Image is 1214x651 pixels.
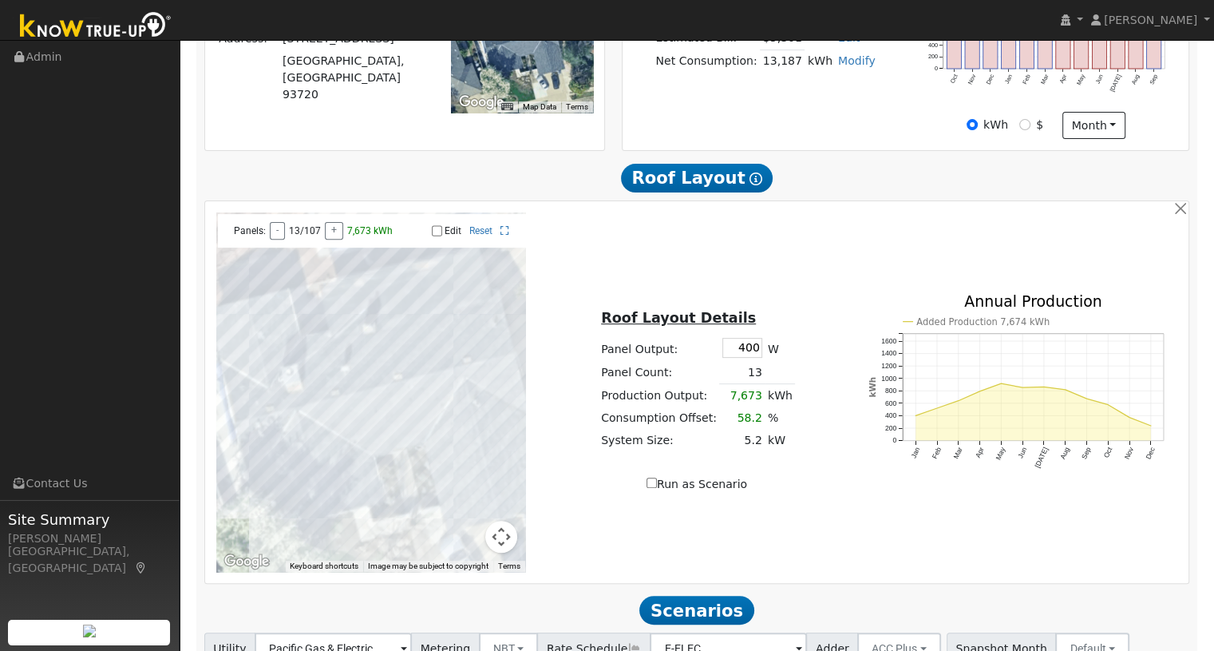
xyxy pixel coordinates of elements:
[455,92,508,113] img: Google
[500,225,509,236] a: Full Screen
[765,407,795,429] td: %
[1149,73,1161,86] text: Sep
[1080,446,1093,460] text: Sep
[1109,73,1124,93] text: [DATE]
[647,478,657,488] input: Run as Scenario
[983,117,1008,133] label: kWh
[931,446,943,460] text: Feb
[1000,382,1002,384] circle: onclick=""
[719,384,765,407] td: 7,673
[1149,424,1152,427] circle: onclick=""
[914,414,916,416] circle: onclick=""
[498,562,520,570] a: Terms (opens in new tab)
[765,335,795,361] td: W
[325,222,343,240] button: +
[885,399,897,407] text: 600
[1021,386,1023,388] circle: onclick=""
[892,436,896,444] text: 0
[12,9,180,45] img: Know True-Up
[949,73,959,85] text: Oct
[1040,73,1051,85] text: Mar
[1123,445,1136,460] text: Nov
[1107,403,1109,406] circle: onclick=""
[1095,73,1105,85] text: Jun
[1058,73,1069,85] text: Apr
[1145,445,1157,460] text: Dec
[601,310,756,326] u: Roof Layout Details
[805,50,835,73] td: kWh
[1085,397,1088,399] circle: onclick=""
[621,164,773,193] span: Roof Layout
[749,173,762,185] i: Show Help
[234,225,266,236] span: Panels:
[290,561,358,572] button: Keyboard shortcuts
[347,225,393,236] span: 7,673 kWh
[1033,446,1050,469] text: [DATE]
[1128,415,1130,418] circle: onclick=""
[1074,24,1089,69] rect: onclick=""
[289,225,321,236] span: 13/107
[1102,445,1114,458] text: Oct
[719,407,765,429] td: 58.2
[935,407,938,409] circle: onclick=""
[967,73,978,85] text: Nov
[1002,30,1016,69] rect: onclick=""
[1038,21,1053,69] rect: onclick=""
[220,551,273,572] a: Open this area in Google Maps (opens a new window)
[83,625,96,637] img: retrieve
[765,384,795,407] td: kWh
[8,543,171,577] div: [GEOGRAPHIC_DATA], [GEOGRAPHIC_DATA]
[1042,385,1045,387] circle: onclick=""
[885,411,897,419] text: 400
[719,429,765,451] td: 5.2
[1058,446,1071,460] text: Aug
[1057,30,1071,69] rect: onclick=""
[599,361,720,384] td: Panel Count:
[445,225,461,236] label: Edit
[599,429,720,451] td: System Size:
[885,387,897,395] text: 800
[8,509,171,530] span: Site Summary
[974,446,986,458] text: Apr
[909,446,921,459] text: Jan
[599,384,720,407] td: Production Output:
[1062,112,1125,139] button: month
[967,119,978,130] input: kWh
[765,429,795,451] td: kW
[653,50,760,73] td: Net Consumption:
[599,335,720,361] td: Panel Output:
[881,336,896,344] text: 1600
[957,399,959,402] circle: onclick=""
[485,521,517,553] button: Map camera controls
[979,390,981,392] circle: onclick=""
[8,530,171,547] div: [PERSON_NAME]
[994,445,1006,461] text: May
[985,73,996,85] text: Dec
[1104,14,1197,26] span: [PERSON_NAME]
[134,562,148,574] a: Map
[1036,117,1043,133] label: $
[566,102,588,111] a: Terms (opens in new tab)
[599,407,720,429] td: Consumption Offset:
[1016,446,1028,459] text: Jun
[916,316,1050,327] text: Added Production 7,674 kWh
[270,222,285,240] button: -
[964,292,1102,309] text: Annual Production
[951,446,963,460] text: Mar
[719,361,765,384] td: 13
[867,376,876,397] text: kWh
[881,374,896,382] text: 1000
[1131,73,1142,86] text: Aug
[639,596,753,625] span: Scenarios
[1064,388,1066,391] circle: onclick=""
[881,349,896,357] text: 1400
[760,50,805,73] td: 13,187
[455,92,508,113] a: Open this area in Google Maps (opens a new window)
[220,551,273,572] img: Google
[368,562,488,570] span: Image may be subject to copyright
[838,54,876,67] a: Modify
[1019,119,1030,130] input: $
[647,476,747,493] label: Run as Scenario
[881,361,896,369] text: 1200
[1076,73,1087,86] text: May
